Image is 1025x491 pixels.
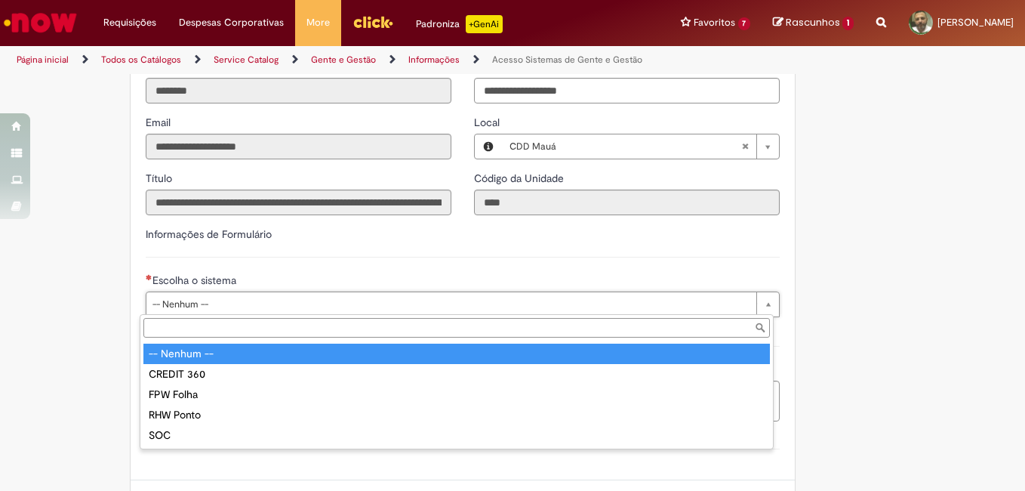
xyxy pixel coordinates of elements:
ul: Escolha o sistema [140,341,773,449]
div: -- Nenhum -- [143,344,770,364]
div: SOC [143,425,770,446]
div: CREDIT 360 [143,364,770,384]
div: RHW Ponto [143,405,770,425]
div: FPW Folha [143,384,770,405]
